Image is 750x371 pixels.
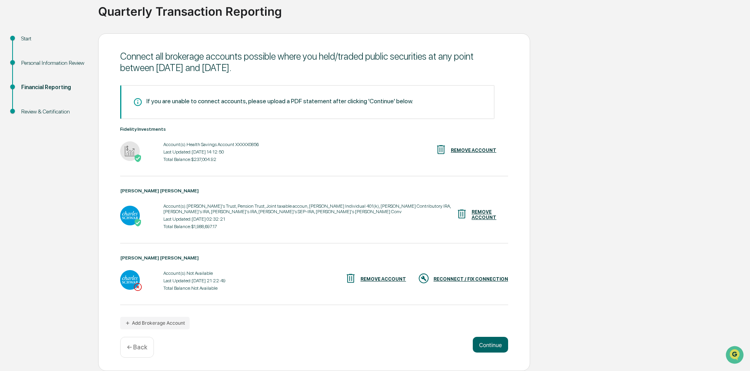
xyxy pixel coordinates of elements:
[472,209,496,220] div: REMOVE ACCOUNT
[725,345,746,366] iframe: Open customer support
[163,203,456,214] div: Account(s): [PERSON_NAME]'s Trust, Pension Trust, Joint taxable accoun, [PERSON_NAME] Individual ...
[134,154,142,162] img: Active
[21,35,86,43] div: Start
[78,133,95,139] span: Pylon
[8,115,14,121] div: 🔎
[120,188,508,194] div: [PERSON_NAME] [PERSON_NAME]
[163,216,456,222] div: Last Updated: [DATE] 02:32:21
[57,100,63,106] div: 🗄️
[163,224,456,229] div: Total Balance: $1,988,697.17
[146,97,413,105] div: If you are unable to connect accounts, please upload a PDF statement after clicking 'Continue' be...
[127,344,147,351] p: ← Back
[360,276,406,282] div: REMOVE ACCOUNT
[16,99,51,107] span: Preclearance
[8,60,22,74] img: 1746055101610-c473b297-6a78-478c-a979-82029cc54cd1
[163,285,225,291] div: Total Balance: Not Available
[5,96,54,110] a: 🖐️Preclearance
[55,133,95,139] a: Powered byPylon
[473,337,508,353] button: Continue
[27,60,129,68] div: Start new chat
[163,149,259,155] div: Last Updated: [DATE] 14:12:50
[120,270,140,290] img: Charles Schwab - Login Required
[65,99,97,107] span: Attestations
[120,51,508,73] div: Connect all brokerage accounts possible where you held/traded public securities at any point betw...
[163,157,259,162] div: Total Balance: $237,004.92
[163,142,259,147] div: Account(s): Health Savings Account XXXXX0856
[120,206,140,225] img: Charles Schwab - Active
[16,114,49,122] span: Data Lookup
[418,272,430,284] img: RECONNECT / FIX CONNECTION
[451,148,496,153] div: REMOVE ACCOUNT
[120,126,508,132] div: Fidelity Investments
[54,96,101,110] a: 🗄️Attestations
[163,270,225,276] div: Account(s): Not Available
[5,111,53,125] a: 🔎Data Lookup
[134,283,142,291] img: Login Required
[8,100,14,106] div: 🖐️
[120,255,508,261] div: [PERSON_NAME] [PERSON_NAME]
[163,278,225,283] div: Last Updated: [DATE] 21:22:49
[8,16,143,29] p: How can we help?
[120,141,140,161] img: Fidelity Investments - Active
[345,272,357,284] img: REMOVE ACCOUNT
[21,108,86,116] div: Review & Certification
[134,219,142,227] img: Active
[456,208,468,220] img: REMOVE ACCOUNT
[435,144,447,155] img: REMOVE ACCOUNT
[21,59,86,67] div: Personal Information Review
[21,83,86,91] div: Financial Reporting
[27,68,99,74] div: We're available if you need us!
[134,62,143,72] button: Start new chat
[120,317,190,329] button: Add Brokerage Account
[434,276,508,282] div: RECONNECT / FIX CONNECTION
